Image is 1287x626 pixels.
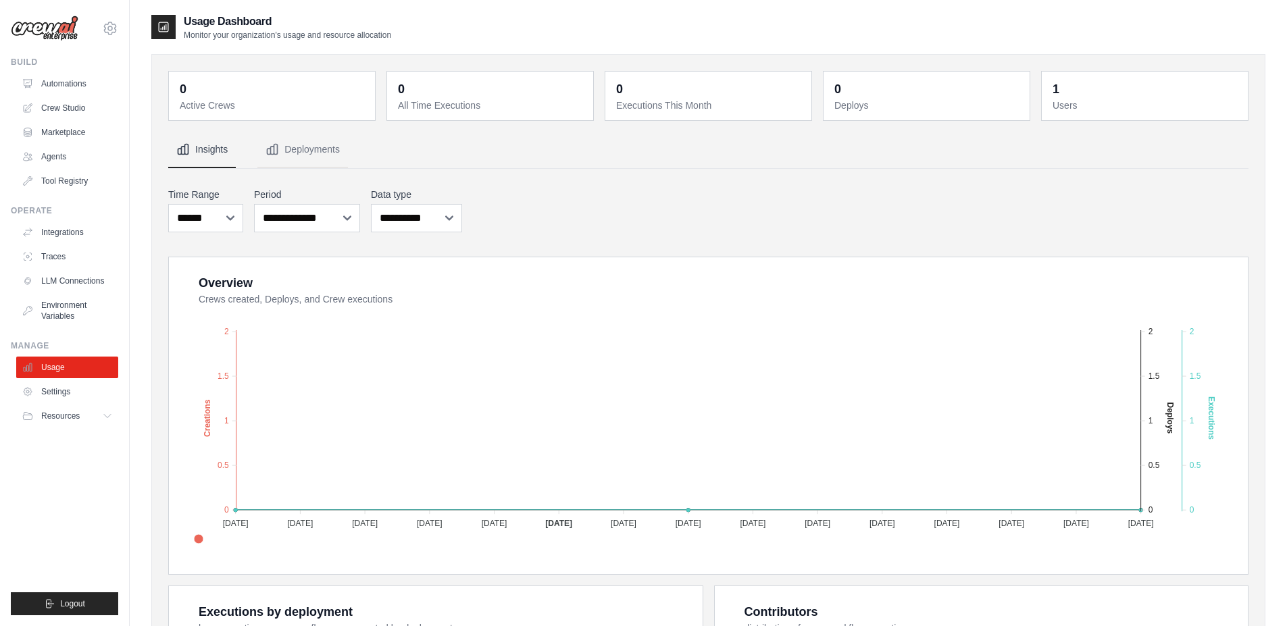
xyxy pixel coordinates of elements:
[398,80,405,99] div: 0
[184,14,391,30] h2: Usage Dashboard
[11,340,118,351] div: Manage
[1190,371,1201,381] tspan: 1.5
[16,270,118,292] a: LLM Connections
[168,188,243,201] label: Time Range
[168,132,1248,168] nav: Tabs
[184,30,391,41] p: Monitor your organization's usage and resource allocation
[1053,80,1059,99] div: 1
[1149,371,1160,381] tspan: 1.5
[60,598,85,609] span: Logout
[16,97,118,119] a: Crew Studio
[676,519,701,528] tspan: [DATE]
[1165,402,1175,434] text: Deploys
[16,73,118,95] a: Automations
[203,399,212,437] text: Creations
[352,519,378,528] tspan: [DATE]
[11,16,78,41] img: Logo
[611,519,636,528] tspan: [DATE]
[1190,416,1194,425] tspan: 1
[199,292,1232,306] dt: Crews created, Deploys, and Crew executions
[224,505,229,515] tspan: 0
[16,357,118,378] a: Usage
[371,188,462,201] label: Data type
[218,371,229,381] tspan: 1.5
[257,132,348,168] button: Deployments
[740,519,765,528] tspan: [DATE]
[398,99,585,112] dt: All Time Executions
[834,80,841,99] div: 0
[11,205,118,216] div: Operate
[199,602,353,621] div: Executions by deployment
[934,519,960,528] tspan: [DATE]
[287,519,313,528] tspan: [DATE]
[16,170,118,192] a: Tool Registry
[254,188,360,201] label: Period
[218,461,229,470] tspan: 0.5
[745,602,818,621] div: Contributors
[999,519,1024,528] tspan: [DATE]
[16,246,118,267] a: Traces
[1207,396,1216,440] text: Executions
[41,411,80,421] span: Resources
[1063,519,1089,528] tspan: [DATE]
[1190,505,1194,515] tspan: 0
[180,80,186,99] div: 0
[616,99,803,112] dt: Executions This Month
[616,80,623,99] div: 0
[1053,99,1240,112] dt: Users
[180,99,367,112] dt: Active Crews
[1149,416,1153,425] tspan: 1
[224,327,229,336] tspan: 2
[16,381,118,402] a: Settings
[223,519,249,528] tspan: [DATE]
[1149,461,1160,470] tspan: 0.5
[168,132,236,168] button: Insights
[11,592,118,615] button: Logout
[16,122,118,143] a: Marketplace
[545,519,572,528] tspan: [DATE]
[16,294,118,327] a: Environment Variables
[16,146,118,167] a: Agents
[1128,519,1154,528] tspan: [DATE]
[1190,327,1194,336] tspan: 2
[16,405,118,427] button: Resources
[869,519,895,528] tspan: [DATE]
[834,99,1021,112] dt: Deploys
[224,416,229,425] tspan: 1
[16,221,118,243] a: Integrations
[482,519,507,528] tspan: [DATE]
[11,57,118,68] div: Build
[1190,461,1201,470] tspan: 0.5
[417,519,443,528] tspan: [DATE]
[199,273,253,292] div: Overview
[1149,505,1153,515] tspan: 0
[805,519,830,528] tspan: [DATE]
[1149,327,1153,336] tspan: 2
